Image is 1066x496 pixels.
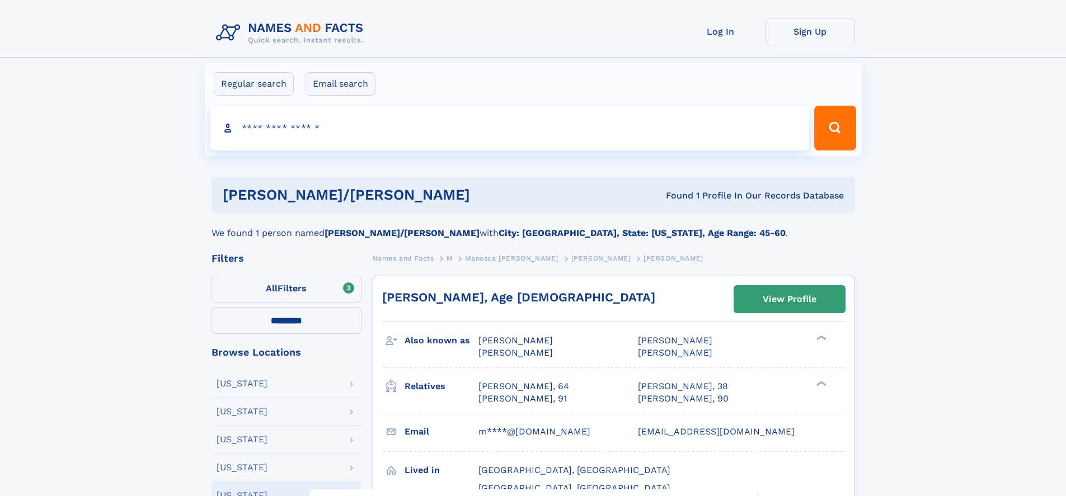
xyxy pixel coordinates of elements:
[478,380,569,393] a: [PERSON_NAME], 64
[306,72,375,96] label: Email search
[478,465,670,475] span: [GEOGRAPHIC_DATA], [GEOGRAPHIC_DATA]
[405,331,478,350] h3: Also known as
[763,286,816,312] div: View Profile
[734,286,845,313] a: View Profile
[638,393,729,405] a: [PERSON_NAME], 90
[373,251,434,265] a: Names and Facts
[499,228,786,238] b: City: [GEOGRAPHIC_DATA], State: [US_STATE], Age Range: 45-60
[405,461,478,480] h3: Lived in
[644,254,703,262] span: [PERSON_NAME]
[266,283,278,294] span: All
[212,347,361,357] div: Browse Locations
[217,379,267,388] div: [US_STATE]
[766,18,855,45] a: Sign Up
[638,335,712,346] span: [PERSON_NAME]
[217,407,267,416] div: [US_STATE]
[571,254,631,262] span: [PERSON_NAME]
[212,253,361,263] div: Filters
[571,251,631,265] a: [PERSON_NAME]
[638,380,728,393] a: [PERSON_NAME], 38
[814,334,827,342] div: ❯
[405,377,478,396] h3: Relatives
[325,228,480,238] b: [PERSON_NAME]/[PERSON_NAME]
[478,393,567,405] a: [PERSON_NAME], 91
[212,213,855,240] div: We found 1 person named with .
[465,251,558,265] a: Manosca [PERSON_NAME]
[568,190,844,202] div: Found 1 Profile In Our Records Database
[676,18,766,45] a: Log In
[405,422,478,441] h3: Email
[814,380,827,387] div: ❯
[382,290,655,304] a: [PERSON_NAME], Age [DEMOGRAPHIC_DATA]
[212,276,361,303] label: Filters
[478,347,553,358] span: [PERSON_NAME]
[638,426,795,437] span: [EMAIL_ADDRESS][DOMAIN_NAME]
[465,254,558,262] span: Manosca [PERSON_NAME]
[447,251,453,265] a: M
[210,106,810,150] input: search input
[223,188,568,202] h1: [PERSON_NAME]/[PERSON_NAME]
[214,72,294,96] label: Regular search
[217,435,267,444] div: [US_STATE]
[814,106,856,150] button: Search Button
[478,335,553,346] span: [PERSON_NAME]
[217,463,267,472] div: [US_STATE]
[212,18,373,48] img: Logo Names and Facts
[638,347,712,358] span: [PERSON_NAME]
[447,254,453,262] span: M
[478,483,670,493] span: [GEOGRAPHIC_DATA], [GEOGRAPHIC_DATA]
